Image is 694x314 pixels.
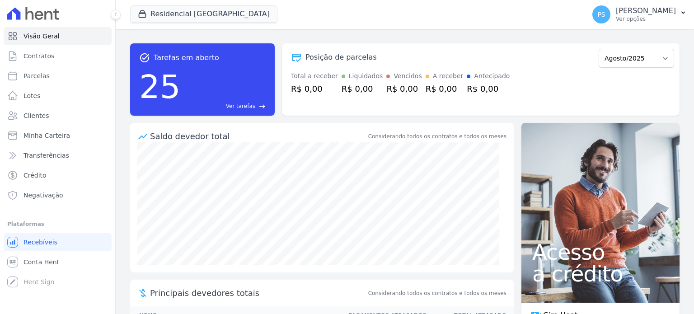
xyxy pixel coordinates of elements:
a: Parcelas [4,67,112,85]
div: R$ 0,00 [342,83,383,95]
a: Visão Geral [4,27,112,45]
p: Ver opções [616,15,676,23]
span: Transferências [23,151,69,160]
div: Antecipado [474,71,510,81]
div: R$ 0,00 [291,83,338,95]
div: Plataformas [7,219,108,230]
span: Visão Geral [23,32,60,41]
a: Clientes [4,107,112,125]
a: Contratos [4,47,112,65]
button: PS [PERSON_NAME] Ver opções [585,2,694,27]
a: Negativação [4,186,112,204]
div: R$ 0,00 [467,83,510,95]
div: R$ 0,00 [386,83,422,95]
span: Conta Hent [23,258,59,267]
a: Conta Hent [4,253,112,271]
span: Minha Carteira [23,131,70,140]
span: a crédito [532,263,669,285]
span: Considerando todos os contratos e todos os meses [368,289,506,297]
span: task_alt [139,52,150,63]
div: Liquidados [349,71,383,81]
span: Principais devedores totais [150,287,366,299]
span: Recebíveis [23,238,57,247]
a: Recebíveis [4,233,112,251]
div: A receber [433,71,464,81]
span: Acesso [532,241,669,263]
a: Ver tarefas east [184,102,266,110]
span: Parcelas [23,71,50,80]
div: Posição de parcelas [305,52,377,63]
span: Ver tarefas [226,102,255,110]
div: Total a receber [291,71,338,81]
a: Crédito [4,166,112,184]
span: Contratos [23,52,54,61]
span: Lotes [23,91,41,100]
div: R$ 0,00 [426,83,464,95]
div: Saldo devedor total [150,130,366,142]
button: Residencial [GEOGRAPHIC_DATA] [130,5,277,23]
div: Considerando todos os contratos e todos os meses [368,132,506,141]
p: [PERSON_NAME] [616,6,676,15]
span: Tarefas em aberto [154,52,219,63]
a: Minha Carteira [4,127,112,145]
span: PS [597,11,605,18]
a: Lotes [4,87,112,105]
div: Vencidos [394,71,422,81]
span: east [259,103,266,110]
div: 25 [139,63,181,110]
span: Crédito [23,171,47,180]
span: Clientes [23,111,49,120]
a: Transferências [4,146,112,164]
span: Negativação [23,191,63,200]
